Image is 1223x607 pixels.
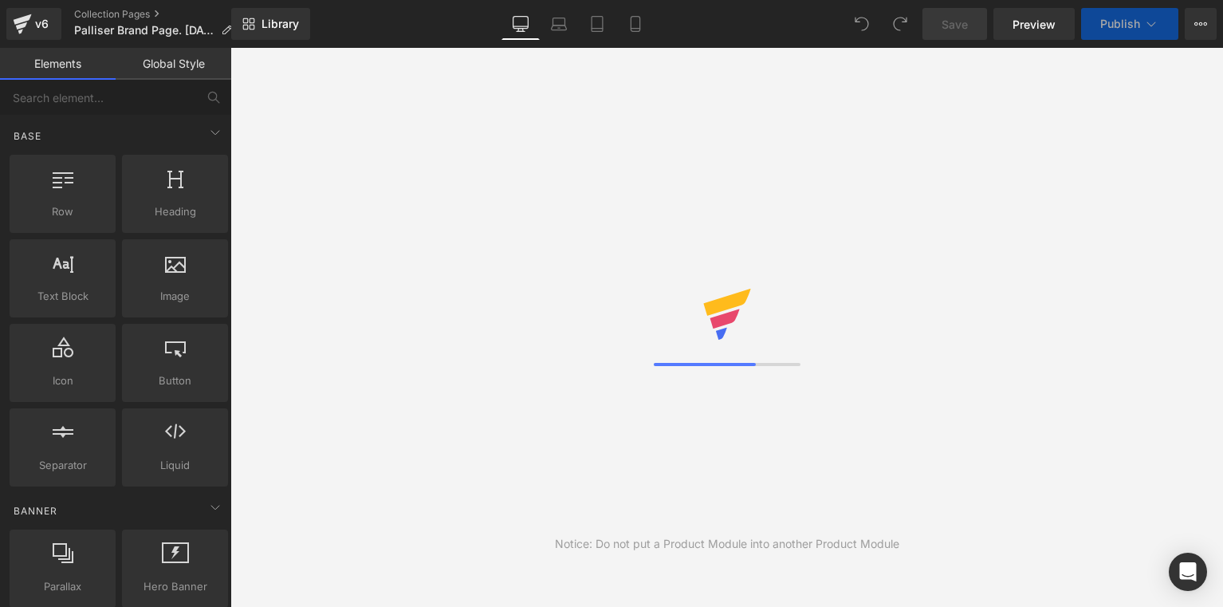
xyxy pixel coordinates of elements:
span: Publish [1100,18,1140,30]
a: Tablet [578,8,616,40]
span: Text Block [14,288,111,305]
div: Notice: Do not put a Product Module into another Product Module [555,535,899,553]
span: Preview [1013,16,1056,33]
span: Base [12,128,43,144]
span: Heading [127,203,223,220]
span: Banner [12,503,59,518]
a: Desktop [501,8,540,40]
a: New Library [231,8,310,40]
span: Separator [14,457,111,474]
a: Collection Pages [74,8,245,21]
span: Liquid [127,457,223,474]
div: v6 [32,14,52,34]
span: Save [942,16,968,33]
span: Icon [14,372,111,389]
span: Hero Banner [127,578,223,595]
span: Image [127,288,223,305]
button: Publish [1081,8,1178,40]
span: Library [262,17,299,31]
span: Row [14,203,111,220]
button: More [1185,8,1217,40]
a: Preview [993,8,1075,40]
button: Undo [846,8,878,40]
div: Open Intercom Messenger [1169,553,1207,591]
span: Palliser Brand Page. [DATE] [74,24,214,37]
span: Parallax [14,578,111,595]
a: v6 [6,8,61,40]
span: Button [127,372,223,389]
button: Redo [884,8,916,40]
a: Global Style [116,48,231,80]
a: Laptop [540,8,578,40]
a: Mobile [616,8,655,40]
